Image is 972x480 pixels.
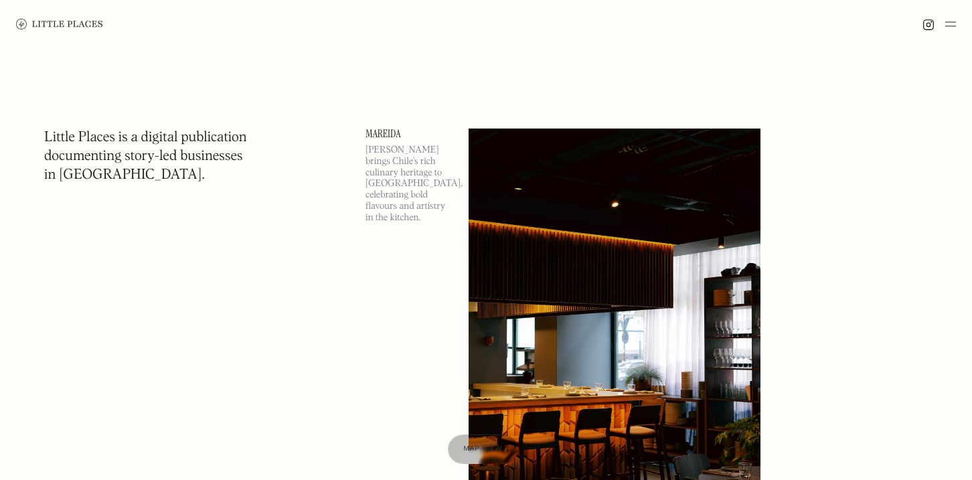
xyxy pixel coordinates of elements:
span: Map view [464,445,503,453]
a: Mareida [366,129,453,139]
h1: Little Places is a digital publication documenting story-led businesses in [GEOGRAPHIC_DATA]. [44,129,247,185]
a: Map view [448,434,519,464]
p: [PERSON_NAME] brings Chile’s rich culinary heritage to [GEOGRAPHIC_DATA], celebrating bold flavou... [366,145,453,224]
